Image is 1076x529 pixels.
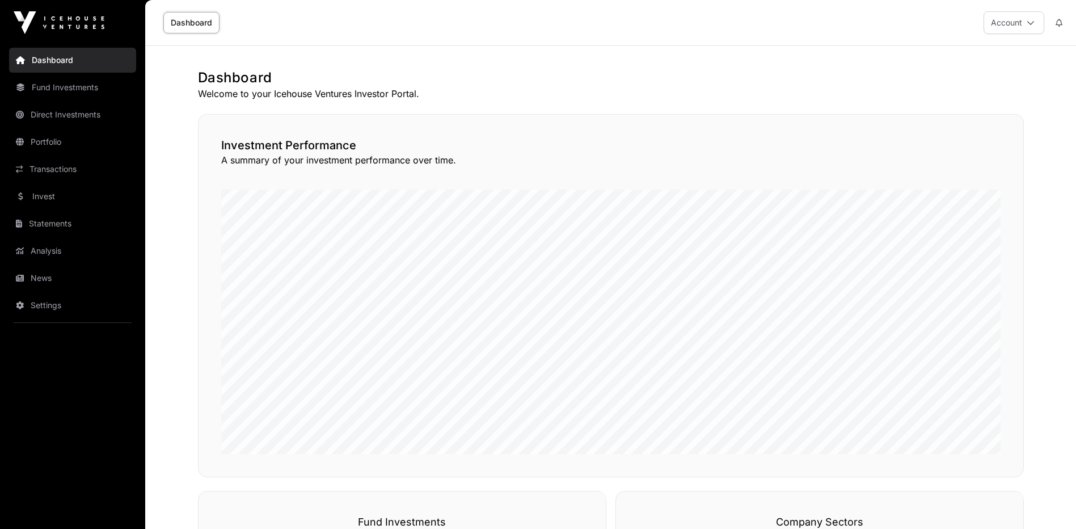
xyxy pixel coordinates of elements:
a: Analysis [9,238,136,263]
a: Dashboard [9,48,136,73]
a: Fund Investments [9,75,136,100]
h2: Investment Performance [221,137,1001,153]
a: Dashboard [163,12,220,33]
a: Transactions [9,157,136,182]
a: Invest [9,184,136,209]
a: Settings [9,293,136,318]
a: Direct Investments [9,102,136,127]
a: News [9,266,136,291]
a: Portfolio [9,129,136,154]
img: Icehouse Ventures Logo [14,11,104,34]
h1: Dashboard [198,69,1024,87]
button: Account [984,11,1044,34]
p: A summary of your investment performance over time. [221,153,1001,167]
a: Statements [9,211,136,236]
p: Welcome to your Icehouse Ventures Investor Portal. [198,87,1024,100]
